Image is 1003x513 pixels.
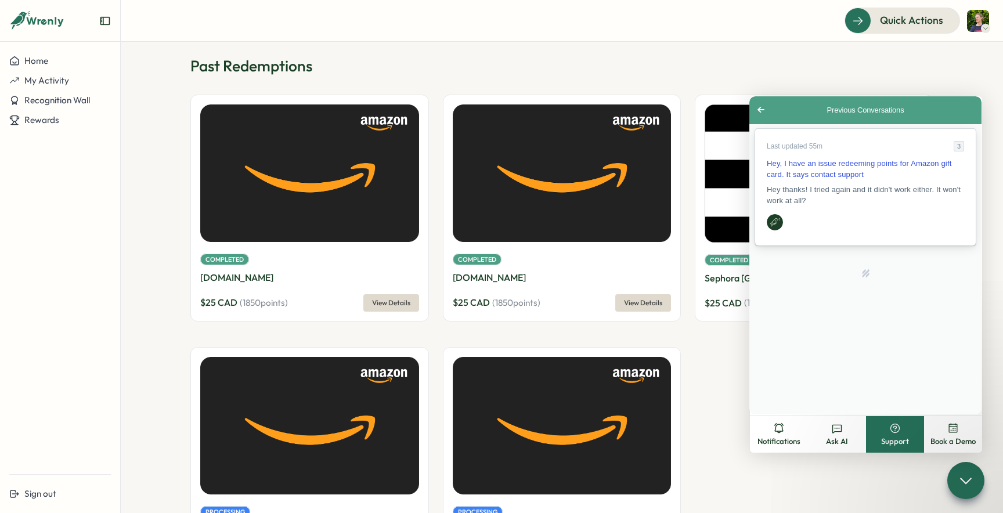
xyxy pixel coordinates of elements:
span: $ 25 CAD [453,295,490,310]
span: Completed [453,254,501,265]
img: Vasilii Perfilev [967,10,989,32]
span: Last updated 55m [17,46,73,54]
p: [DOMAIN_NAME] [200,270,419,285]
span: Ask AI [826,436,848,447]
span: Completed [200,254,249,265]
span: Previous Conversations [78,8,155,20]
span: Hey, I have an issue redeeming points for Amazon gift card. It says contact support [17,63,202,82]
span: ( 1750 points) [744,297,792,309]
span: Quick Actions [880,13,943,28]
span: My Activity [24,75,69,86]
img: Amazon.ca [200,357,419,494]
span: Notifications [757,436,800,447]
span: Completed [705,254,753,266]
button: Ask AI [808,416,866,453]
img: Amazon.ca [453,104,672,242]
span: Sign out [24,488,56,499]
span: ( 1850 points) [492,297,540,309]
button: View Details [363,294,419,312]
span: Book a Demo [930,436,976,447]
img: Sephora Canada [705,104,923,243]
span: Recognition Wall [24,95,90,106]
span: ( 1850 points) [240,297,288,309]
span: $ 25 CAD [705,296,742,310]
button: Expand sidebar [99,15,111,27]
button: View Details [615,294,671,312]
img: Amazon.ca [200,104,419,242]
p: Past Redemptions [190,56,933,76]
div: 3 [204,45,215,55]
a: Last updated 55m3Hey, I have an issue redeeming points for Amazon gift card. It says contact supp... [6,32,226,149]
button: Notifications [750,416,808,453]
button: Book a Demo [924,416,982,453]
span: Hey thanks! I tried again and it didn't work either. It won't work at all? [17,89,211,109]
button: Support [866,416,924,453]
a: Powered by Help Scout [111,172,121,182]
p: Sephora [GEOGRAPHIC_DATA] [705,271,923,286]
span: Rewards [24,114,59,125]
span: View Details [624,295,662,311]
img: Amazon.ca [453,357,672,494]
span: View Details [372,295,410,311]
span: Support [881,436,909,447]
span: Go back [5,6,19,20]
section: Previous Conversations [3,34,229,150]
iframe: Help Scout Beacon - Live Chat, Contact Form, and Knowledge Base [749,96,982,414]
span: $ 25 CAD [200,295,237,310]
button: Quick Actions [845,8,960,33]
span: Home [24,55,48,66]
p: [DOMAIN_NAME] [453,270,672,285]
